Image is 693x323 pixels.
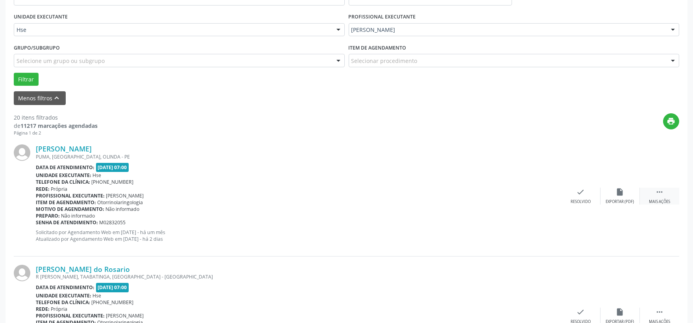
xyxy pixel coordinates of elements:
[36,265,130,273] a: [PERSON_NAME] do Rosario
[649,199,670,205] div: Mais ações
[36,229,561,242] p: Solicitado por Agendamento Web em [DATE] - há um mês Atualizado por Agendamento Web em [DATE] - h...
[93,172,102,179] span: Hse
[14,144,30,161] img: img
[36,172,91,179] b: Unidade executante:
[351,26,663,34] span: [PERSON_NAME]
[36,164,94,171] b: Data de atendimento:
[655,188,664,196] i: 
[36,186,50,192] b: Rede:
[106,192,144,199] span: [PERSON_NAME]
[14,11,68,23] label: UNIDADE EXECUTANTE
[36,312,105,319] b: Profissional executante:
[577,308,585,316] i: check
[36,219,98,226] b: Senha de atendimento:
[14,113,98,122] div: 20 itens filtrados
[36,284,94,291] b: Data de atendimento:
[36,206,104,212] b: Motivo de agendamento:
[14,265,30,281] img: img
[616,188,625,196] i: insert_drive_file
[349,42,407,54] label: Item de agendamento
[96,163,129,172] span: [DATE] 07:00
[36,306,50,312] b: Rede:
[51,306,68,312] span: Própria
[616,308,625,316] i: insert_drive_file
[36,199,96,206] b: Item de agendamento:
[106,312,144,319] span: [PERSON_NAME]
[51,186,68,192] span: Própria
[14,73,39,86] button: Filtrar
[606,199,634,205] div: Exportar (PDF)
[36,212,60,219] b: Preparo:
[36,192,105,199] b: Profissional executante:
[96,283,129,292] span: [DATE] 07:00
[36,144,92,153] a: [PERSON_NAME]
[100,219,126,226] span: M02832055
[36,179,90,185] b: Telefone da clínica:
[36,299,90,306] b: Telefone da clínica:
[349,11,416,23] label: PROFISSIONAL EXECUTANTE
[655,308,664,316] i: 
[663,113,679,129] button: print
[20,122,98,129] strong: 11217 marcações agendadas
[36,292,91,299] b: Unidade executante:
[93,292,102,299] span: Hse
[36,273,561,280] div: R [PERSON_NAME], TAABATINGA, [GEOGRAPHIC_DATA] - [GEOGRAPHIC_DATA]
[17,57,105,65] span: Selecione um grupo ou subgrupo
[92,299,134,306] span: [PHONE_NUMBER]
[106,206,140,212] span: Não informado
[14,91,66,105] button: Menos filtroskeyboard_arrow_up
[667,117,676,126] i: print
[17,26,329,34] span: Hse
[61,212,95,219] span: Não informado
[14,42,60,54] label: Grupo/Subgrupo
[53,94,61,102] i: keyboard_arrow_up
[92,179,134,185] span: [PHONE_NUMBER]
[36,153,561,160] div: PUMA, [GEOGRAPHIC_DATA], OLINDA - PE
[577,188,585,196] i: check
[98,199,143,206] span: Otorrinolaringologia
[351,57,418,65] span: Selecionar procedimento
[571,199,591,205] div: Resolvido
[14,122,98,130] div: de
[14,130,98,137] div: Página 1 de 2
